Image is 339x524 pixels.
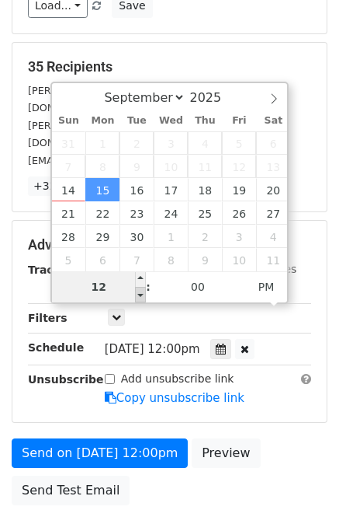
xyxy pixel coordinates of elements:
span: Wed [154,116,188,126]
strong: Unsubscribe [28,373,104,386]
span: September 17, 2025 [154,178,188,201]
h5: Advanced [28,236,311,253]
span: September 8, 2025 [85,155,119,178]
span: Sun [52,116,86,126]
a: Send on [DATE] 12:00pm [12,438,188,468]
a: +32 more [28,176,93,196]
iframe: Chat Widget [261,449,339,524]
span: September 20, 2025 [256,178,290,201]
strong: Tracking [28,264,80,276]
span: Sat [256,116,290,126]
span: Fri [222,116,256,126]
span: Mon [85,116,119,126]
small: [EMAIL_ADDRESS][DOMAIN_NAME] [28,155,201,166]
span: October 10, 2025 [222,248,256,271]
span: October 2, 2025 [188,225,222,248]
span: September 23, 2025 [119,201,154,225]
span: September 19, 2025 [222,178,256,201]
input: Year [185,90,241,105]
span: October 1, 2025 [154,225,188,248]
span: August 31, 2025 [52,131,86,155]
span: : [146,271,150,302]
span: September 18, 2025 [188,178,222,201]
a: Preview [192,438,260,468]
strong: Schedule [28,341,84,354]
span: September 10, 2025 [154,155,188,178]
span: October 5, 2025 [52,248,86,271]
span: September 14, 2025 [52,178,86,201]
a: Send Test Email [12,476,130,505]
strong: Filters [28,312,67,324]
span: October 3, 2025 [222,225,256,248]
span: October 11, 2025 [256,248,290,271]
span: September 29, 2025 [85,225,119,248]
span: October 8, 2025 [154,248,188,271]
input: Minute [150,271,245,302]
span: October 6, 2025 [85,248,119,271]
span: September 27, 2025 [256,201,290,225]
span: September 6, 2025 [256,131,290,155]
input: Hour [52,271,147,302]
span: Thu [188,116,222,126]
span: September 4, 2025 [188,131,222,155]
span: September 11, 2025 [188,155,222,178]
span: October 4, 2025 [256,225,290,248]
span: September 22, 2025 [85,201,119,225]
span: September 3, 2025 [154,131,188,155]
small: [PERSON_NAME][EMAIL_ADDRESS][PERSON_NAME][DOMAIN_NAME] [28,85,282,114]
span: September 25, 2025 [188,201,222,225]
span: Tue [119,116,154,126]
span: September 13, 2025 [256,155,290,178]
span: [DATE] 12:00pm [105,342,200,356]
small: [PERSON_NAME][EMAIL_ADDRESS][PERSON_NAME][DOMAIN_NAME] [28,120,282,149]
span: September 2, 2025 [119,131,154,155]
span: September 5, 2025 [222,131,256,155]
span: September 1, 2025 [85,131,119,155]
span: September 24, 2025 [154,201,188,225]
span: September 15, 2025 [85,178,119,201]
span: Click to toggle [245,271,288,302]
h5: 35 Recipients [28,58,311,75]
span: September 28, 2025 [52,225,86,248]
a: Copy unsubscribe link [105,391,244,405]
span: September 30, 2025 [119,225,154,248]
span: September 26, 2025 [222,201,256,225]
span: October 7, 2025 [119,248,154,271]
span: September 7, 2025 [52,155,86,178]
span: September 9, 2025 [119,155,154,178]
span: September 16, 2025 [119,178,154,201]
span: September 12, 2025 [222,155,256,178]
span: October 9, 2025 [188,248,222,271]
span: September 21, 2025 [52,201,86,225]
label: Add unsubscribe link [121,371,234,387]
